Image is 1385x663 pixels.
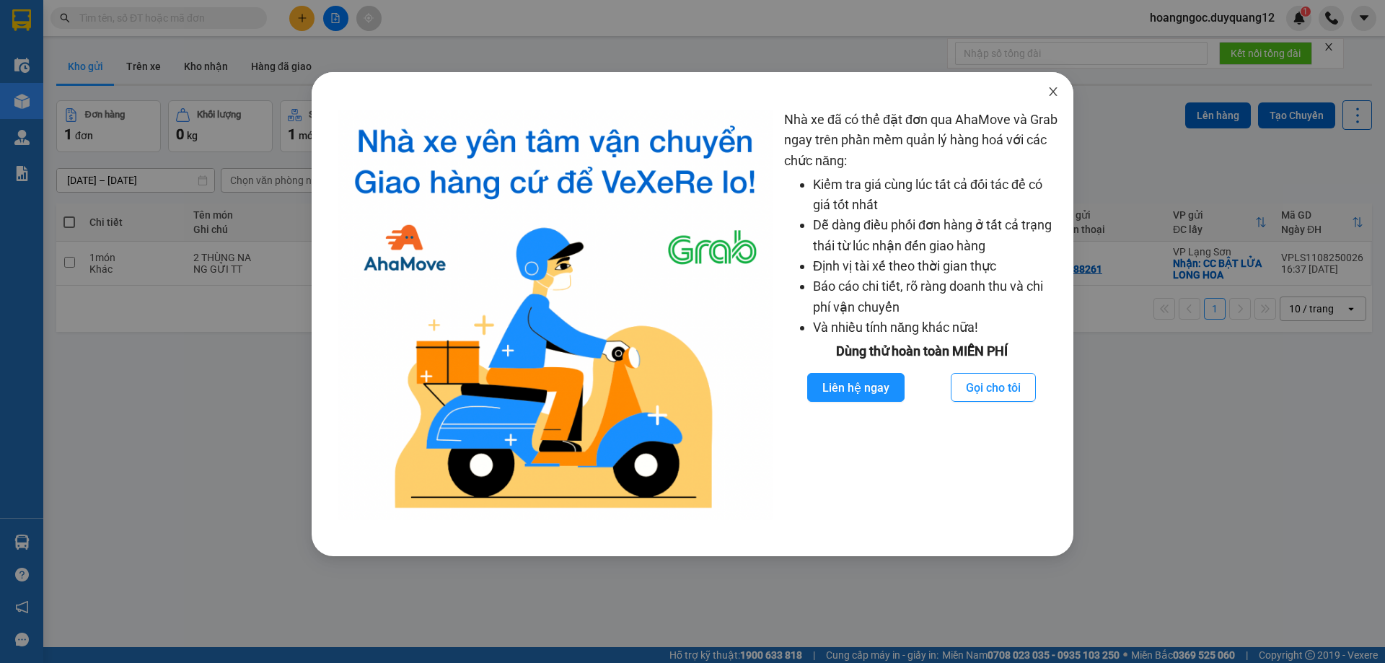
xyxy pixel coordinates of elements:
[1047,86,1059,97] span: close
[822,379,889,397] span: Liên hệ ngay
[813,256,1059,276] li: Định vị tài xế theo thời gian thực
[338,110,773,520] img: logo
[951,373,1036,402] button: Gọi cho tôi
[784,341,1059,361] div: Dùng thử hoàn toàn MIỄN PHÍ
[1033,72,1073,113] button: Close
[784,110,1059,520] div: Nhà xe đã có thể đặt đơn qua AhaMove và Grab ngay trên phần mềm quản lý hàng hoá với các chức năng:
[813,215,1059,256] li: Dễ dàng điều phối đơn hàng ở tất cả trạng thái từ lúc nhận đến giao hàng
[966,379,1021,397] span: Gọi cho tôi
[813,317,1059,338] li: Và nhiều tính năng khác nữa!
[813,175,1059,216] li: Kiểm tra giá cùng lúc tất cả đối tác để có giá tốt nhất
[813,276,1059,317] li: Báo cáo chi tiết, rõ ràng doanh thu và chi phí vận chuyển
[807,373,905,402] button: Liên hệ ngay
